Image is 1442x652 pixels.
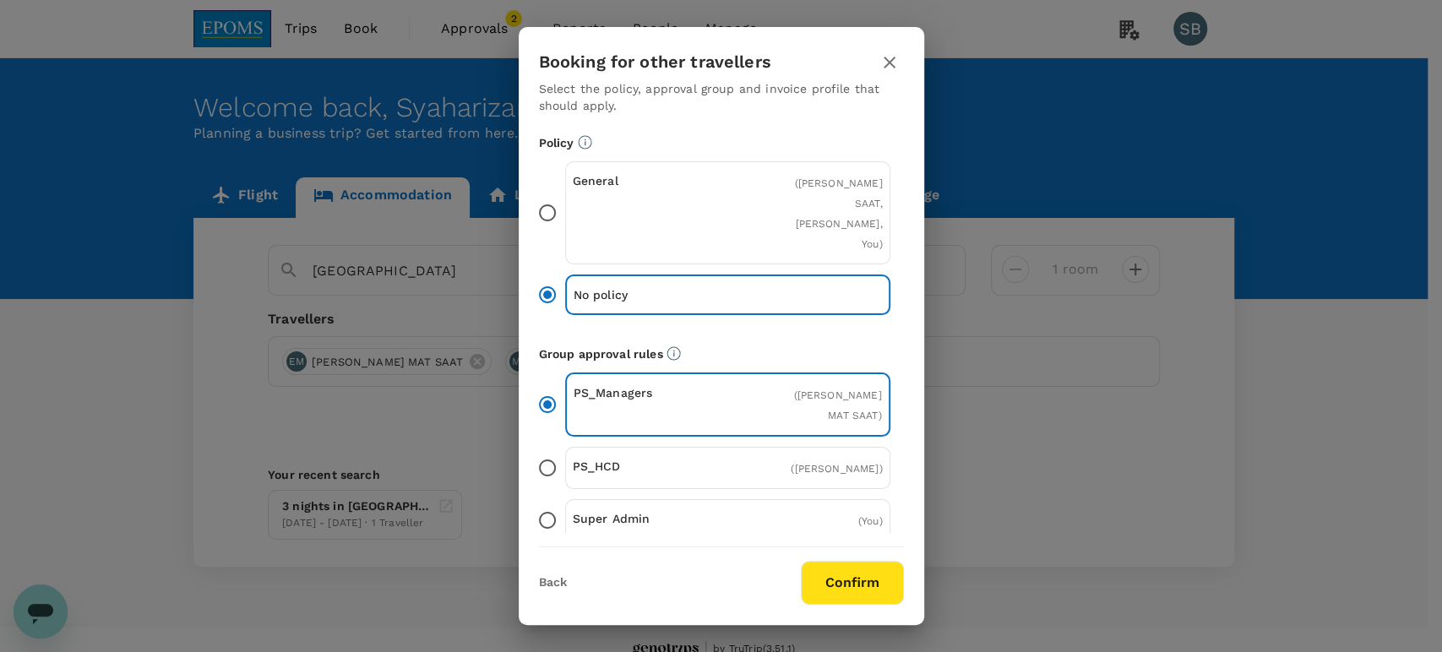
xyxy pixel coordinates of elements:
svg: Booking restrictions are based on the selected travel policy. [578,135,592,149]
span: ( [PERSON_NAME] MAT SAAT ) [793,389,881,421]
p: Select the policy, approval group and invoice profile that should apply. [539,80,904,114]
p: General [573,172,728,189]
svg: Default approvers or custom approval rules (if available) are based on the user group. [667,346,681,361]
p: No policy [574,286,728,303]
h3: Booking for other travellers [539,52,771,72]
p: PS_HCD [573,458,728,475]
p: Policy [539,134,904,151]
p: Super Admin [573,510,728,527]
p: Group approval rules [539,345,904,362]
button: Confirm [801,561,904,605]
button: Back [539,576,567,590]
p: PS_Managers [574,384,728,401]
span: ( You ) [858,515,883,527]
span: ( [PERSON_NAME] SAAT, [PERSON_NAME], You ) [794,177,882,250]
span: ( [PERSON_NAME] ) [791,463,882,475]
